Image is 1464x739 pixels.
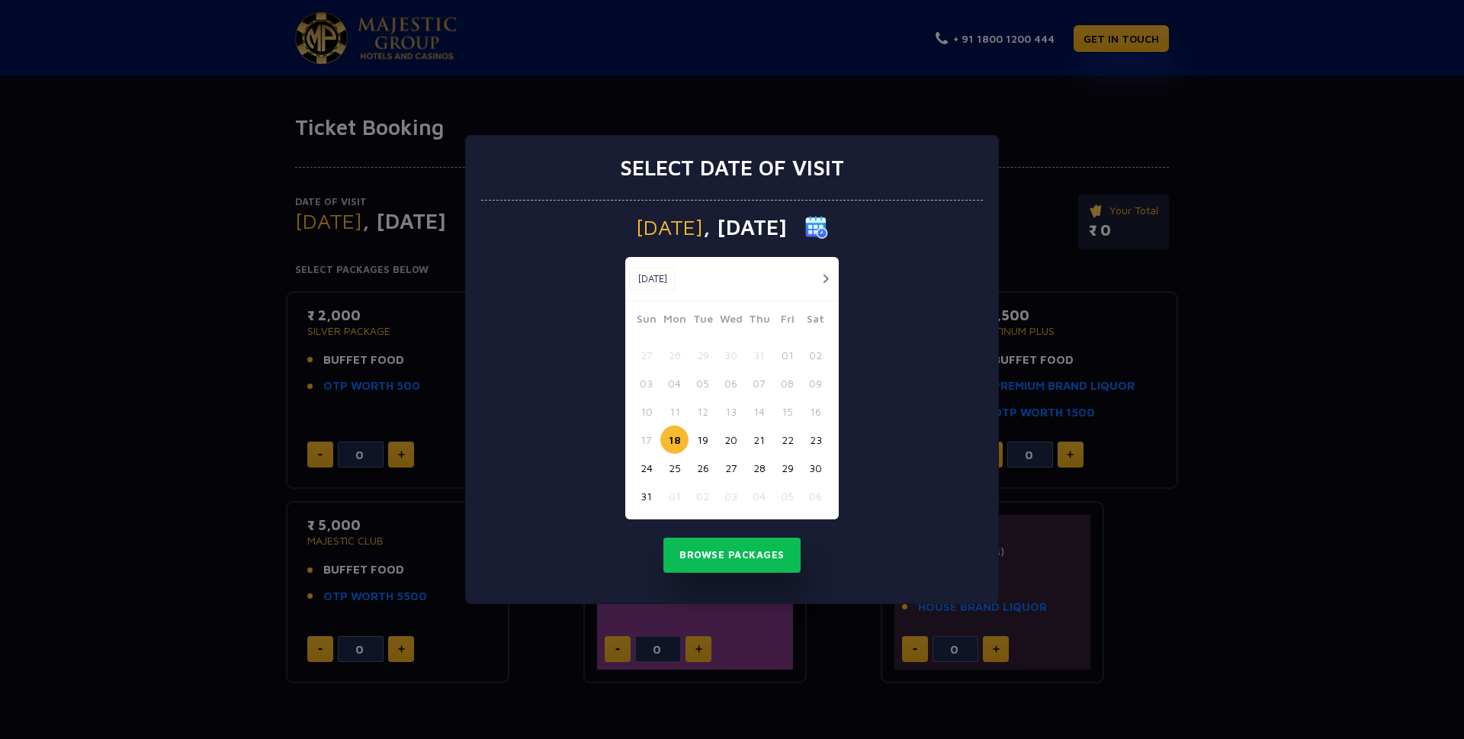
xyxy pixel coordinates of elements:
[773,454,801,482] button: 29
[660,426,689,454] button: 18
[801,454,830,482] button: 30
[689,426,717,454] button: 19
[660,454,689,482] button: 25
[745,426,773,454] button: 21
[773,310,801,332] span: Fri
[801,397,830,426] button: 16
[660,369,689,397] button: 04
[632,454,660,482] button: 24
[636,217,703,238] span: [DATE]
[689,310,717,332] span: Tue
[660,310,689,332] span: Mon
[689,341,717,369] button: 29
[663,538,801,573] button: Browse Packages
[773,369,801,397] button: 08
[717,397,745,426] button: 13
[689,369,717,397] button: 05
[717,341,745,369] button: 30
[801,482,830,510] button: 06
[773,482,801,510] button: 05
[773,341,801,369] button: 01
[773,426,801,454] button: 22
[745,454,773,482] button: 28
[632,397,660,426] button: 10
[745,341,773,369] button: 31
[745,397,773,426] button: 14
[660,397,689,426] button: 11
[660,341,689,369] button: 28
[745,369,773,397] button: 07
[805,216,828,239] img: calender icon
[717,482,745,510] button: 03
[801,341,830,369] button: 02
[660,482,689,510] button: 01
[632,482,660,510] button: 31
[717,454,745,482] button: 27
[632,369,660,397] button: 03
[632,426,660,454] button: 17
[717,426,745,454] button: 20
[629,268,676,291] button: [DATE]
[620,155,844,181] h3: Select date of visit
[717,310,745,332] span: Wed
[801,310,830,332] span: Sat
[703,217,787,238] span: , [DATE]
[745,482,773,510] button: 04
[632,341,660,369] button: 27
[689,482,717,510] button: 02
[801,369,830,397] button: 09
[689,454,717,482] button: 26
[717,369,745,397] button: 06
[801,426,830,454] button: 23
[773,397,801,426] button: 15
[689,397,717,426] button: 12
[745,310,773,332] span: Thu
[632,310,660,332] span: Sun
